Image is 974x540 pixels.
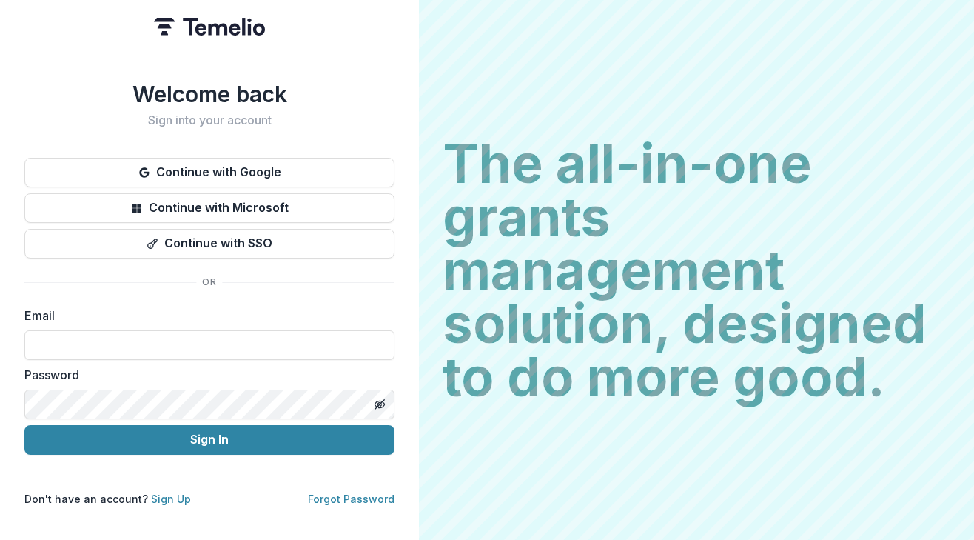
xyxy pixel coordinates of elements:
[24,229,394,259] button: Continue with SSO
[151,493,191,505] a: Sign Up
[24,113,394,127] h2: Sign into your account
[24,81,394,107] h1: Welcome back
[24,158,394,187] button: Continue with Google
[24,491,191,507] p: Don't have an account?
[154,18,265,36] img: Temelio
[24,425,394,455] button: Sign In
[368,393,392,416] button: Toggle password visibility
[24,307,386,324] label: Email
[24,366,386,384] label: Password
[24,193,394,223] button: Continue with Microsoft
[308,493,394,505] a: Forgot Password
